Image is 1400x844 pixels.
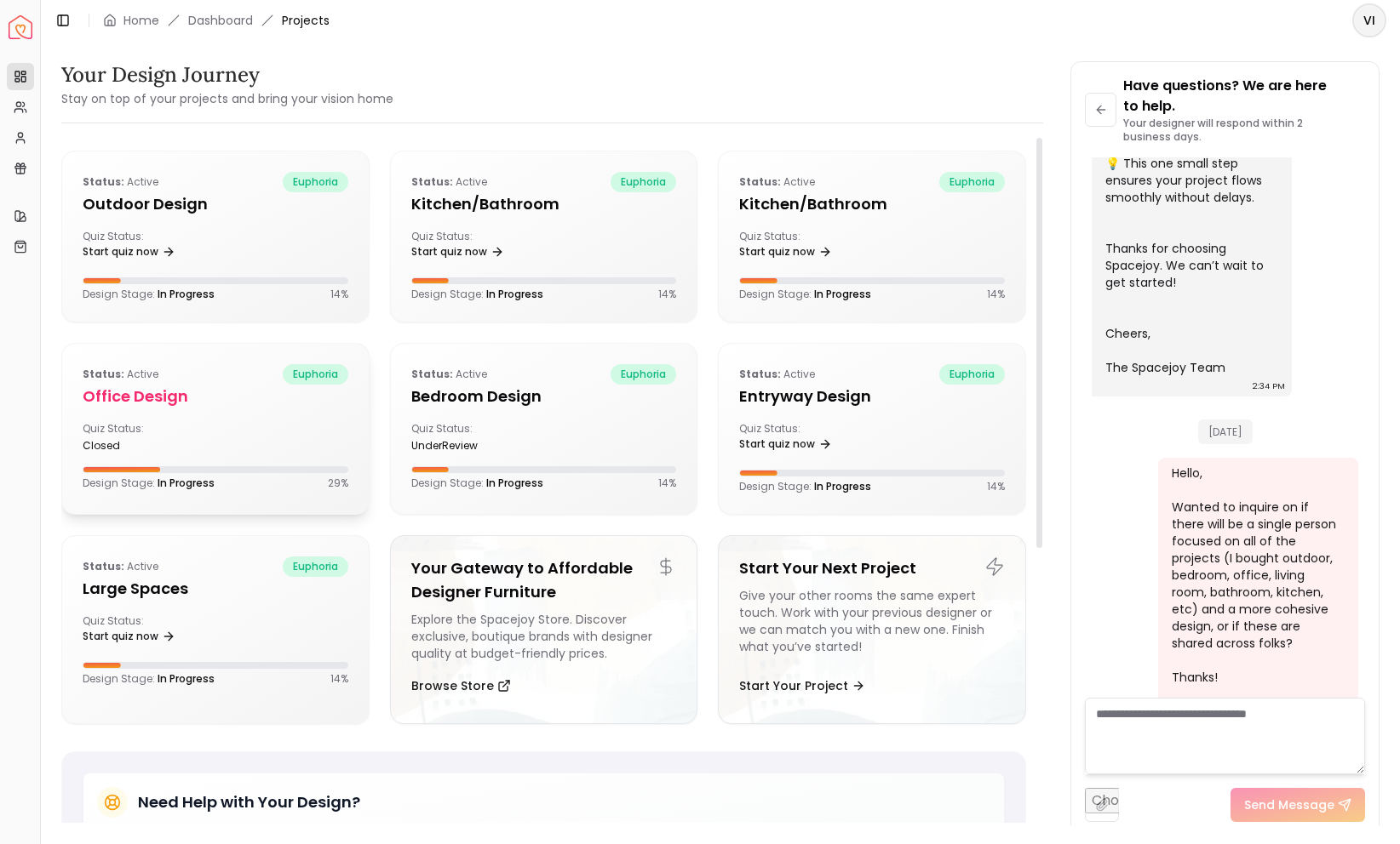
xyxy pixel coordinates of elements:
[411,364,487,385] p: active
[739,422,865,456] div: Quiz Status:
[658,288,676,301] p: 14 %
[390,535,698,724] a: Your Gateway to Affordable Designer FurnitureExplore the Spacejoy Store. Discover exclusive, bout...
[188,12,253,29] a: Dashboard
[411,230,537,264] div: Quiz Status:
[283,172,348,192] span: euphoria
[411,439,537,453] div: underReview
[103,12,330,29] nav: breadcrumb
[739,174,781,189] b: Status:
[739,367,781,381] b: Status:
[739,385,1005,408] h5: entryway design
[1354,5,1385,36] span: VI
[411,172,487,192] p: active
[739,480,871,493] p: Design Stage:
[83,174,124,189] b: Status:
[411,367,453,381] b: Status:
[83,288,215,301] p: Design Stage:
[158,476,215,490] span: In Progress
[283,556,348,577] span: euphoria
[987,480,1005,493] p: 14 %
[9,15,32,39] img: Spacejoy Logo
[411,288,543,301] p: Design Stage:
[411,240,504,264] a: Start quiz now
[411,669,511,703] button: Browse Store
[739,587,1005,662] div: Give your other rooms the same expert touch. Work with your previous designer or we can match you...
[658,476,676,490] p: 14 %
[718,535,1026,724] a: Start Your Next ProjectGive your other rooms the same expert touch. Work with your previous desig...
[330,288,348,301] p: 14 %
[411,422,537,453] div: Quiz Status:
[411,174,453,189] b: Status:
[123,12,159,29] a: Home
[330,672,348,686] p: 14 %
[83,476,215,490] p: Design Stage:
[411,192,677,216] h5: Kitchen/Bathroom
[61,90,393,107] small: Stay on top of your projects and bring your vision home
[328,476,348,490] p: 29 %
[83,172,158,192] p: active
[611,172,676,192] span: euphoria
[739,364,815,385] p: active
[1253,378,1285,395] div: 2:34 PM
[83,364,158,385] p: active
[83,577,348,601] h5: Large Spaces
[739,432,832,456] a: Start quiz now
[61,61,393,88] h3: Your Design Journey
[138,790,360,814] h5: Need Help with Your Design?
[739,240,832,264] a: Start quiz now
[9,15,32,39] a: Spacejoy
[83,240,175,264] a: Start quiz now
[739,669,865,703] button: Start Your Project
[83,230,209,264] div: Quiz Status:
[411,611,677,662] div: Explore the Spacejoy Store. Discover exclusive, boutique brands with designer quality at budget-f...
[411,476,543,490] p: Design Stage:
[282,12,330,29] span: Projects
[283,364,348,385] span: euphoria
[158,671,215,686] span: In Progress
[739,288,871,301] p: Design Stage:
[739,556,1005,580] h5: Start Your Next Project
[1123,117,1365,144] p: Your designer will respond within 2 business days.
[83,439,209,453] div: closed
[83,422,209,453] div: Quiz Status:
[1123,76,1365,117] p: Have questions? We are here to help.
[1198,419,1253,444] span: [DATE]
[939,172,1005,192] span: euphoria
[411,385,677,408] h5: Bedroom design
[83,367,124,381] b: Status:
[987,288,1005,301] p: 14 %
[158,287,215,301] span: In Progress
[739,230,865,264] div: Quiz Status:
[486,476,543,490] span: In Progress
[83,559,124,573] b: Status:
[83,556,158,577] p: active
[739,192,1005,216] h5: Kitchen/Bathroom
[83,672,215,686] p: Design Stage:
[939,364,1005,385] span: euphoria
[83,624,175,648] a: Start quiz now
[1352,3,1386,37] button: VI
[411,556,677,604] h5: Your Gateway to Affordable Designer Furniture
[814,287,871,301] span: In Progress
[739,172,815,192] p: active
[611,364,676,385] span: euphoria
[486,287,543,301] span: In Progress
[814,479,871,493] span: In Progress
[83,614,209,648] div: Quiz Status:
[83,385,348,408] h5: Office design
[1172,465,1341,720] div: Hello, Wanted to inquire on if there will be a single person focused on all of the projects (I bo...
[83,192,348,216] h5: Outdoor design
